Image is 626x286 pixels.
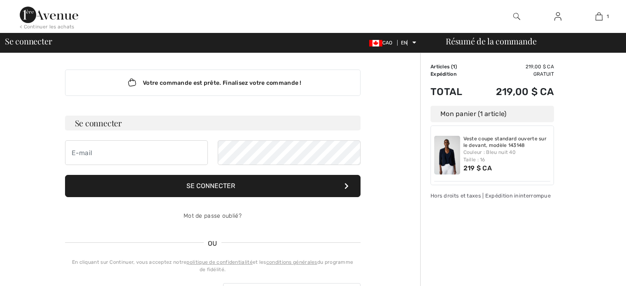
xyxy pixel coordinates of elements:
[75,117,122,128] font: Se connecter
[496,86,554,98] font: 219,00 $ CA
[446,35,536,47] font: Résumé de la commande
[266,259,317,265] a: conditions générales
[72,259,187,265] font: En cliquant sur Continuer, vous acceptez notre
[184,212,242,219] a: Mot de passe oublié?
[20,7,78,23] img: 1ère Avenue
[513,12,520,21] img: rechercher sur le site
[463,136,547,148] font: Veste coupe standard ouverte sur le devant, modèle 143148
[186,259,252,265] a: politique de confidentialité
[431,64,453,70] font: Articles (
[20,24,74,30] font: < Continuer les achats
[65,140,208,165] input: E-mail
[431,86,463,98] font: Total
[208,239,217,247] font: OU
[431,71,456,77] font: Expédition
[463,157,485,163] font: Taille : 16
[453,64,455,70] font: 1
[526,64,554,70] font: 219,00 $ CA
[607,14,609,19] font: 1
[382,40,393,46] font: CAO
[463,164,492,172] font: 219 $ CA
[431,193,551,199] font: Hors droits et taxes | Expédition ininterrompue
[186,182,235,190] font: Se connecter
[533,71,554,77] font: Gratuit
[143,79,302,86] font: Votre commande est prête. Finalisez votre commande !
[440,110,507,118] font: Mon panier (1 article)
[596,12,603,21] img: Mon sac
[253,259,266,265] font: et les
[554,12,561,21] img: Mes informations
[463,136,551,149] a: Veste coupe standard ouverte sur le devant, modèle 143148
[548,12,568,22] a: Se connecter
[369,40,382,47] img: Dollar canadien
[455,64,457,70] font: )
[65,175,361,197] button: Se connecter
[579,12,619,21] a: 1
[5,35,52,47] font: Se connecter
[463,149,516,155] font: Couleur : Bleu nuit 40
[434,136,460,174] img: Veste coupe standard ouverte sur le devant, modèle 143148
[401,40,407,46] font: EN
